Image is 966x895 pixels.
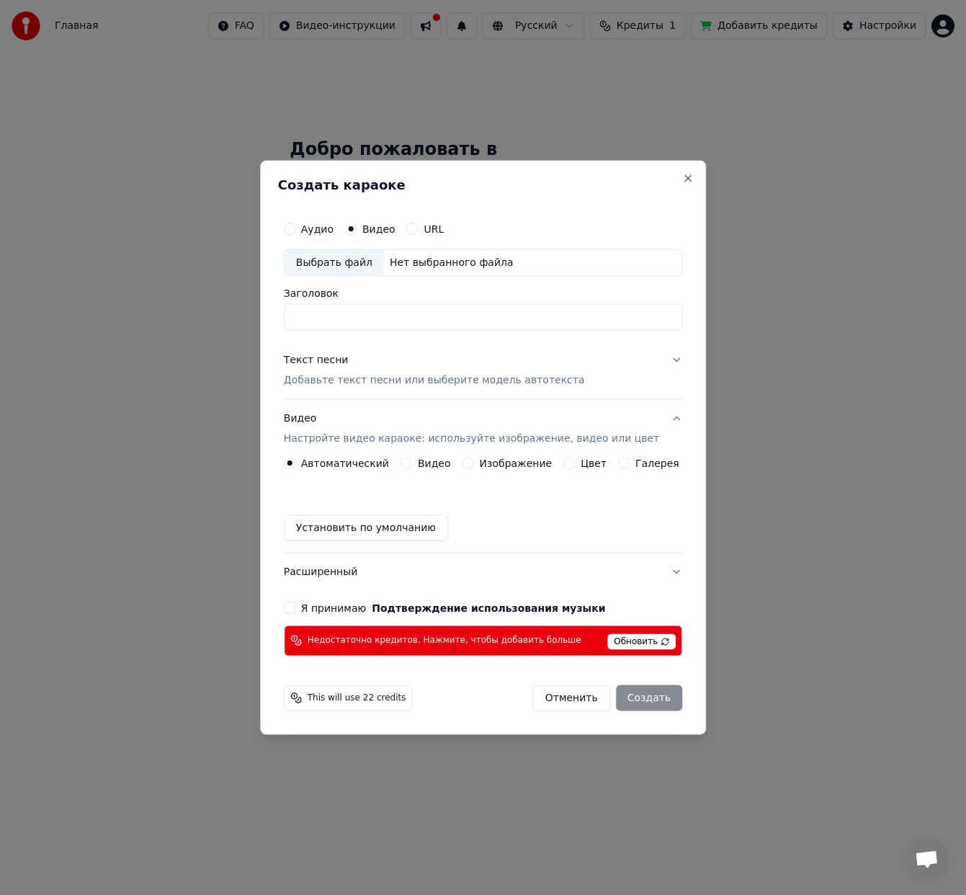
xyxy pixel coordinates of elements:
[308,635,581,646] span: Недостаточно кредитов. Нажмите, чтобы добавить больше
[284,342,682,399] button: Текст песниДобавьте текст песни или выберите модель автотекста
[533,685,610,711] button: Отменить
[362,224,395,234] label: Видео
[418,458,451,468] label: Видео
[424,224,444,234] label: URL
[284,353,349,368] div: Текст песни
[635,458,679,468] label: Галерея
[301,602,606,613] label: Я принимаю
[285,250,384,276] div: Выбрать файл
[480,458,553,468] label: Изображение
[284,411,659,446] div: Видео
[308,692,406,703] span: This will use 22 credits
[278,179,688,192] h2: Создать караоке
[284,288,682,298] label: Заголовок
[384,256,519,270] div: Нет выбранного файла
[607,633,676,649] span: Обновить
[284,553,682,590] button: Расширенный
[284,400,682,458] button: ВидеоНастройте видео караоке: используйте изображение, видео или цвет
[581,458,607,468] label: Цвет
[284,515,448,540] button: Установить по умолчанию
[372,602,605,613] button: Я принимаю
[301,224,334,234] label: Аудио
[284,457,682,552] div: ВидеоНастройте видео караоке: используйте изображение, видео или цвет
[284,431,659,445] p: Настройте видео караоке: используйте изображение, видео или цвет
[301,458,389,468] label: Автоматический
[284,373,585,388] p: Добавьте текст песни или выберите модель автотекста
